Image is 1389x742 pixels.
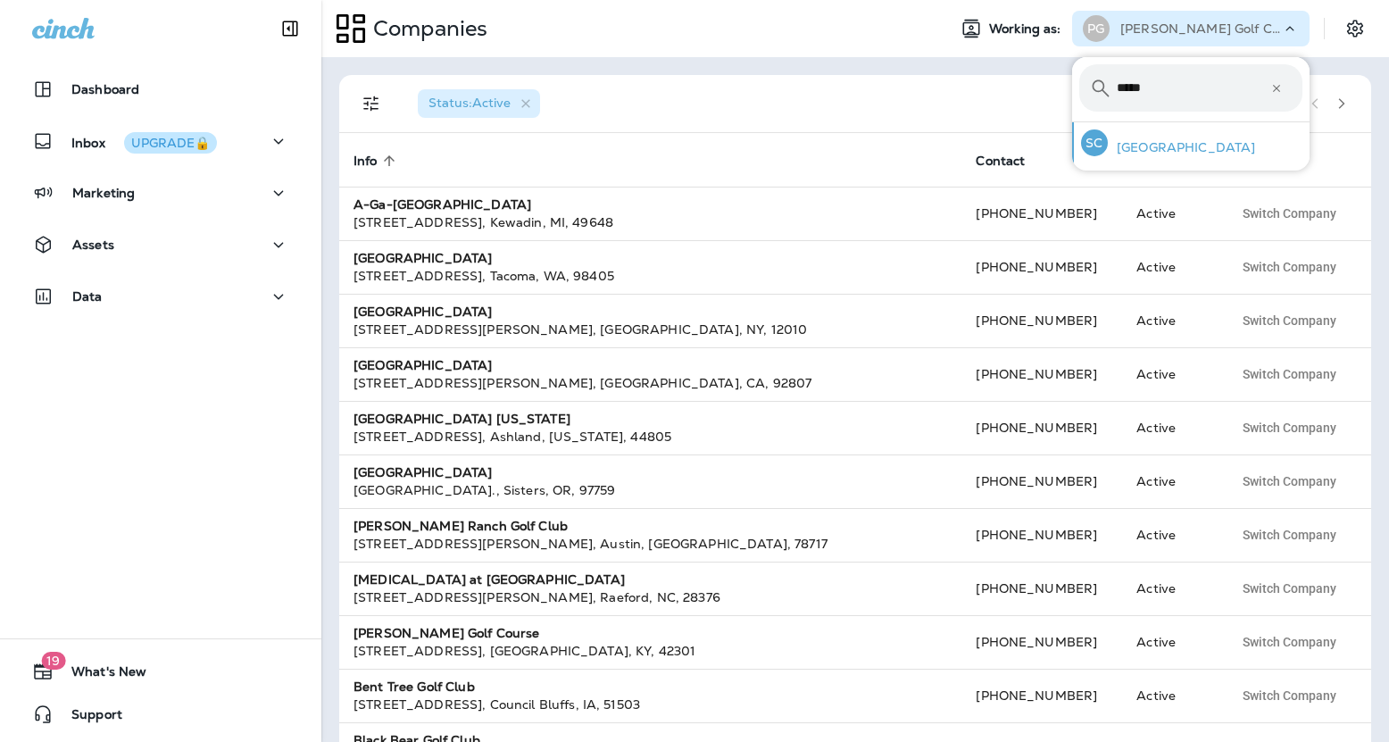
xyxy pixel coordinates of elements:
[418,89,540,118] div: Status:Active
[1072,122,1310,163] button: SC[GEOGRAPHIC_DATA]
[18,71,304,107] button: Dashboard
[54,664,146,686] span: What's New
[1243,314,1336,327] span: Switch Company
[353,535,947,553] div: [STREET_ADDRESS][PERSON_NAME] , Austin , [GEOGRAPHIC_DATA] , 78717
[353,588,947,606] div: [STREET_ADDRESS][PERSON_NAME] , Raeford , NC , 28376
[353,428,947,446] div: [STREET_ADDRESS] , Ashland , [US_STATE] , 44805
[18,279,304,314] button: Data
[961,669,1122,722] td: [PHONE_NUMBER]
[961,294,1122,347] td: [PHONE_NUMBER]
[1083,15,1110,42] div: PG
[1243,475,1336,488] span: Switch Company
[961,347,1122,401] td: [PHONE_NUMBER]
[131,137,210,149] div: UPGRADE🔒
[1233,307,1346,334] button: Switch Company
[353,625,540,641] strong: [PERSON_NAME] Golf Course
[1243,207,1336,220] span: Switch Company
[961,562,1122,615] td: [PHONE_NUMBER]
[1233,468,1346,495] button: Switch Company
[353,696,947,713] div: [STREET_ADDRESS] , Council Bluffs , IA , 51503
[1233,200,1346,227] button: Switch Company
[353,481,947,499] div: [GEOGRAPHIC_DATA]. , Sisters , OR , 97759
[353,304,492,320] strong: [GEOGRAPHIC_DATA]
[353,154,378,169] span: Info
[72,289,103,304] p: Data
[18,696,304,732] button: Support
[1243,636,1336,648] span: Switch Company
[1243,689,1336,702] span: Switch Company
[1233,575,1346,602] button: Switch Company
[961,615,1122,669] td: [PHONE_NUMBER]
[428,95,511,111] span: Status : Active
[961,240,1122,294] td: [PHONE_NUMBER]
[353,213,947,231] div: [STREET_ADDRESS] , Kewadin , MI , 49648
[1233,361,1346,388] button: Switch Company
[1122,508,1218,562] td: Active
[353,374,947,392] div: [STREET_ADDRESS][PERSON_NAME] , [GEOGRAPHIC_DATA] , CA , 92807
[18,175,304,211] button: Marketing
[1233,414,1346,441] button: Switch Company
[961,401,1122,454] td: [PHONE_NUMBER]
[1243,582,1336,595] span: Switch Company
[1233,254,1346,280] button: Switch Company
[366,15,487,42] p: Companies
[1243,529,1336,541] span: Switch Company
[961,454,1122,508] td: [PHONE_NUMBER]
[1122,240,1218,294] td: Active
[989,21,1065,37] span: Working as:
[18,654,304,689] button: 19What's New
[353,679,475,695] strong: Bent Tree Golf Club
[71,132,217,151] p: Inbox
[1233,682,1346,709] button: Switch Company
[1122,562,1218,615] td: Active
[1243,368,1336,380] span: Switch Company
[353,411,570,427] strong: [GEOGRAPHIC_DATA] [US_STATE]
[71,82,139,96] p: Dashboard
[72,186,135,200] p: Marketing
[1122,615,1218,669] td: Active
[41,652,65,670] span: 19
[124,132,217,154] button: UPGRADE🔒
[976,153,1048,169] span: Contact
[1122,454,1218,508] td: Active
[18,123,304,159] button: InboxUPGRADE🔒
[353,153,401,169] span: Info
[1233,521,1346,548] button: Switch Company
[353,321,947,338] div: [STREET_ADDRESS][PERSON_NAME] , [GEOGRAPHIC_DATA] , NY , 12010
[353,196,531,213] strong: A-Ga-[GEOGRAPHIC_DATA]
[1120,21,1281,36] p: [PERSON_NAME] Golf Club
[1122,669,1218,722] td: Active
[961,508,1122,562] td: [PHONE_NUMBER]
[1081,129,1108,156] div: SC
[353,86,389,121] button: Filters
[1122,187,1218,240] td: Active
[353,571,625,588] strong: [MEDICAL_DATA] at [GEOGRAPHIC_DATA]
[1122,294,1218,347] td: Active
[54,707,122,729] span: Support
[1122,401,1218,454] td: Active
[18,227,304,263] button: Assets
[1339,13,1371,45] button: Settings
[1122,347,1218,401] td: Active
[353,464,492,480] strong: [GEOGRAPHIC_DATA]
[1243,421,1336,434] span: Switch Company
[353,267,947,285] div: [STREET_ADDRESS] , Tacoma , WA , 98405
[353,518,568,534] strong: [PERSON_NAME] Ranch Golf Club
[1233,629,1346,655] button: Switch Company
[353,357,492,373] strong: [GEOGRAPHIC_DATA]
[1243,261,1336,273] span: Switch Company
[72,238,114,252] p: Assets
[961,187,1122,240] td: [PHONE_NUMBER]
[976,154,1025,169] span: Contact
[1108,140,1255,154] p: [GEOGRAPHIC_DATA]
[353,642,947,660] div: [STREET_ADDRESS] , [GEOGRAPHIC_DATA] , KY , 42301
[265,11,315,46] button: Collapse Sidebar
[353,250,492,266] strong: [GEOGRAPHIC_DATA]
